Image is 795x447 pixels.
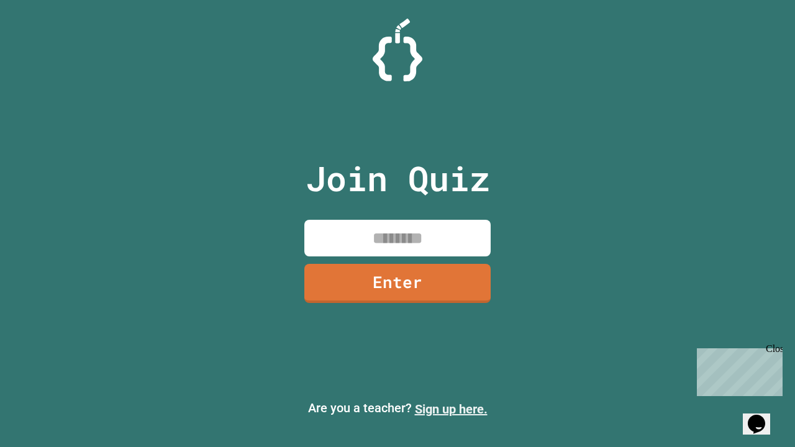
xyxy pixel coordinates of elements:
a: Enter [304,264,491,303]
p: Are you a teacher? [10,399,785,418]
iframe: chat widget [692,343,783,396]
p: Join Quiz [306,153,490,204]
iframe: chat widget [743,397,783,435]
img: Logo.svg [373,19,422,81]
a: Sign up here. [415,402,488,417]
div: Chat with us now!Close [5,5,86,79]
